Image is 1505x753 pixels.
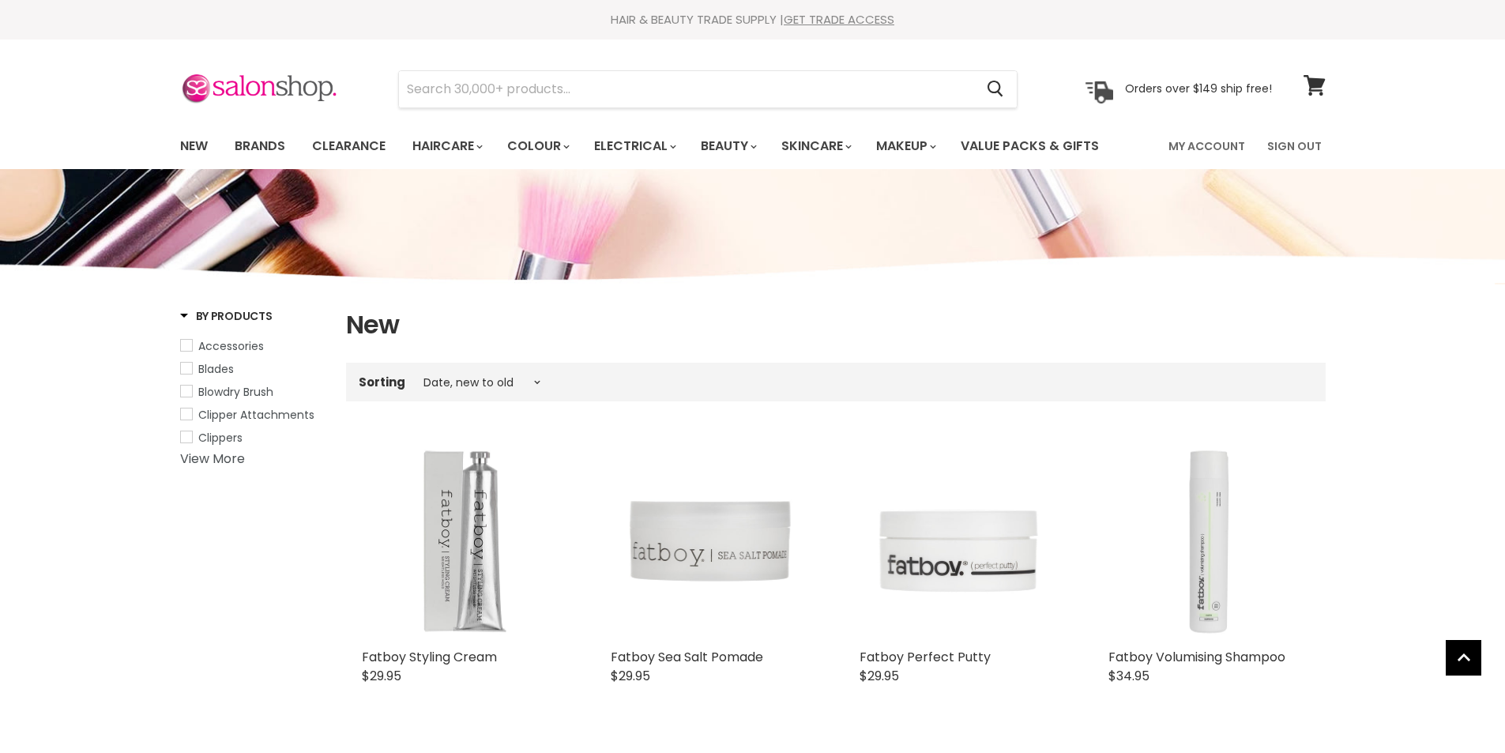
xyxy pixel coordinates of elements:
[689,130,766,163] a: Beauty
[495,130,579,163] a: Colour
[180,360,326,378] a: Blades
[160,12,1345,28] div: HAIR & BEAUTY TRADE SUPPLY |
[180,429,326,446] a: Clippers
[198,361,234,377] span: Blades
[180,308,273,324] h3: By Products
[180,450,245,468] a: View More
[611,648,763,666] a: Fatboy Sea Salt Pomade
[582,130,686,163] a: Electrical
[611,439,812,641] img: Fatboy Sea Salt Pomade
[864,130,946,163] a: Makeup
[399,71,975,107] input: Search
[198,338,264,354] span: Accessories
[975,71,1017,107] button: Search
[300,130,397,163] a: Clearance
[180,406,326,424] a: Clipper Attachments
[180,337,326,355] a: Accessories
[359,375,405,389] label: Sorting
[223,130,297,163] a: Brands
[168,123,1135,169] ul: Main menu
[198,384,273,400] span: Blowdry Brush
[860,439,1061,641] img: Fatboy Perfect Putty
[1108,667,1149,685] span: $34.95
[198,430,243,446] span: Clippers
[346,308,1326,341] h1: New
[611,667,650,685] span: $29.95
[1125,81,1272,96] p: Orders over $149 ship free!
[1108,439,1310,641] img: Fatboy Volumising Shampoo
[1108,648,1285,666] a: Fatboy Volumising Shampoo
[784,11,894,28] a: GET TRADE ACCESS
[860,648,991,666] a: Fatboy Perfect Putty
[1159,130,1255,163] a: My Account
[362,648,497,666] a: Fatboy Styling Cream
[168,130,220,163] a: New
[362,667,401,685] span: $29.95
[180,383,326,401] a: Blowdry Brush
[362,439,563,641] img: Fatboy Styling Cream
[160,123,1345,169] nav: Main
[401,130,492,163] a: Haircare
[949,130,1111,163] a: Value Packs & Gifts
[198,407,314,423] span: Clipper Attachments
[860,667,899,685] span: $29.95
[398,70,1018,108] form: Product
[1258,130,1331,163] a: Sign Out
[769,130,861,163] a: Skincare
